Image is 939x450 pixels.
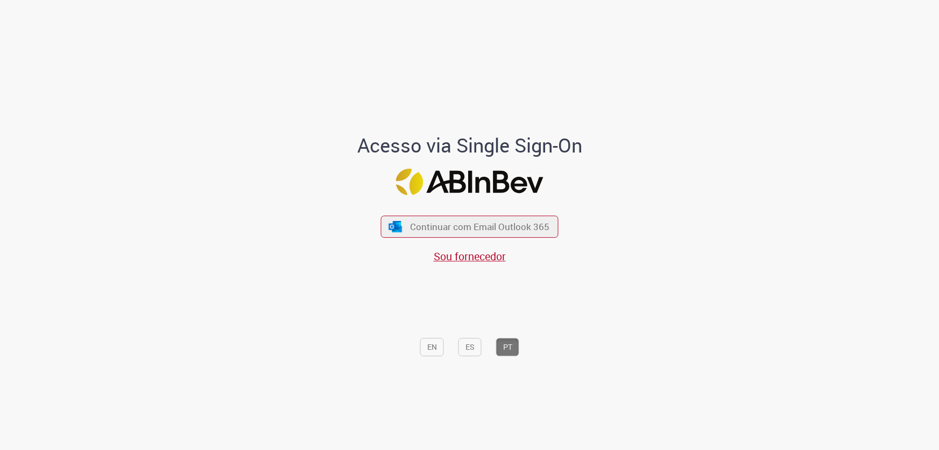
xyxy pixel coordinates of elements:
button: ES [458,338,482,356]
img: Logo ABInBev [396,169,543,196]
img: ícone Azure/Microsoft 360 [387,221,403,232]
button: ícone Azure/Microsoft 360 Continuar com Email Outlook 365 [381,216,559,238]
span: Continuar com Email Outlook 365 [410,220,549,233]
a: Sou fornecedor [434,249,506,264]
button: PT [496,338,519,356]
h1: Acesso via Single Sign-On [320,135,619,156]
button: EN [420,338,444,356]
